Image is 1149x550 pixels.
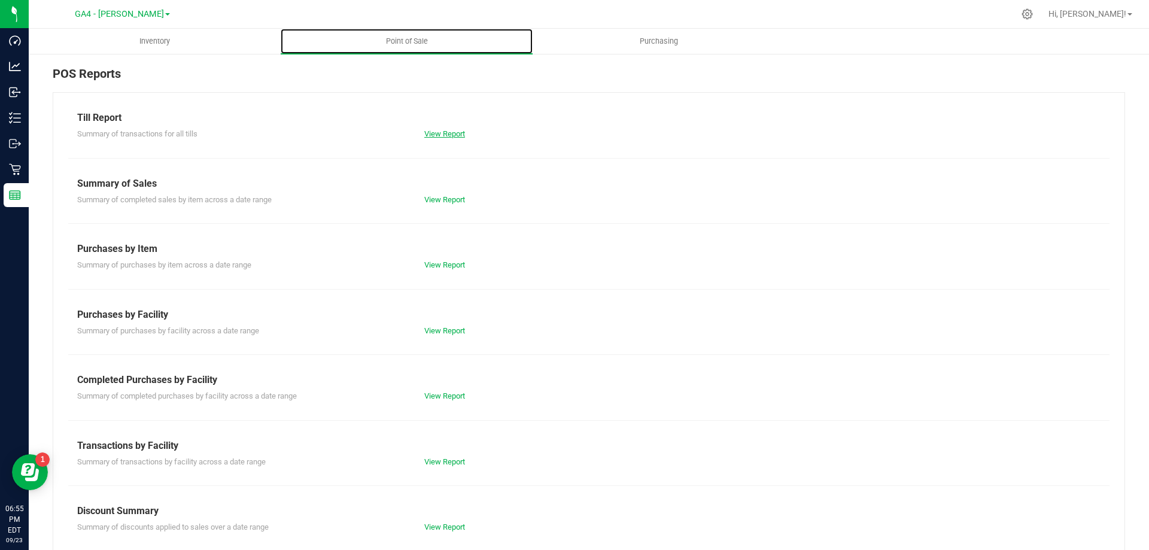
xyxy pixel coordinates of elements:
[5,503,23,536] p: 06:55 PM EDT
[533,29,785,54] a: Purchasing
[123,36,186,47] span: Inventory
[12,454,48,490] iframe: Resource center
[77,177,1101,191] div: Summary of Sales
[424,260,465,269] a: View Report
[9,60,21,72] inline-svg: Analytics
[624,36,694,47] span: Purchasing
[77,391,297,400] span: Summary of completed purchases by facility across a date range
[35,452,50,467] iframe: Resource center unread badge
[9,138,21,150] inline-svg: Outbound
[77,111,1101,125] div: Till Report
[424,457,465,466] a: View Report
[77,457,266,466] span: Summary of transactions by facility across a date range
[77,373,1101,387] div: Completed Purchases by Facility
[77,260,251,269] span: Summary of purchases by item across a date range
[5,536,23,545] p: 09/23
[77,326,259,335] span: Summary of purchases by facility across a date range
[53,65,1125,92] div: POS Reports
[77,129,197,138] span: Summary of transactions for all tills
[9,189,21,201] inline-svg: Reports
[1020,8,1035,20] div: Manage settings
[1048,9,1126,19] span: Hi, [PERSON_NAME]!
[77,504,1101,518] div: Discount Summary
[75,9,164,19] span: GA4 - [PERSON_NAME]
[9,112,21,124] inline-svg: Inventory
[77,439,1101,453] div: Transactions by Facility
[77,195,272,204] span: Summary of completed sales by item across a date range
[281,29,533,54] a: Point of Sale
[9,35,21,47] inline-svg: Dashboard
[9,86,21,98] inline-svg: Inbound
[9,163,21,175] inline-svg: Retail
[77,242,1101,256] div: Purchases by Item
[77,522,269,531] span: Summary of discounts applied to sales over a date range
[370,36,444,47] span: Point of Sale
[424,391,465,400] a: View Report
[29,29,281,54] a: Inventory
[424,326,465,335] a: View Report
[424,129,465,138] a: View Report
[424,522,465,531] a: View Report
[77,308,1101,322] div: Purchases by Facility
[424,195,465,204] a: View Report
